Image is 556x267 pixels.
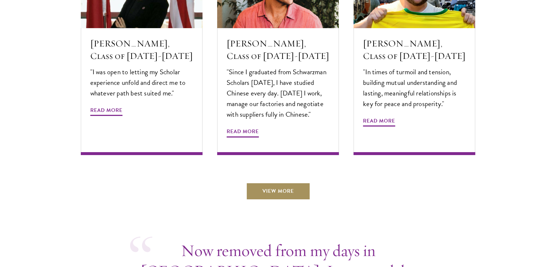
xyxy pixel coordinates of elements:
[227,127,259,138] span: Read More
[363,37,466,62] h5: [PERSON_NAME], Class of [DATE]-[DATE]
[363,67,466,109] p: "In times of turmoil and tension, building mutual understanding and lasting, meaningful relations...
[227,37,329,62] h5: [PERSON_NAME], Class of [DATE]-[DATE]
[90,106,122,117] span: Read More
[363,116,395,128] span: Read More
[90,37,193,62] h5: [PERSON_NAME], Class of [DATE]-[DATE]
[246,183,310,200] a: View More
[227,67,329,120] p: "Since I graduated from Schwarzman Scholars [DATE], I have studied Chinese every day. [DATE] I wo...
[90,67,193,98] p: "I was open to letting my Scholar experience unfold and direct me to whatever path best suited me."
